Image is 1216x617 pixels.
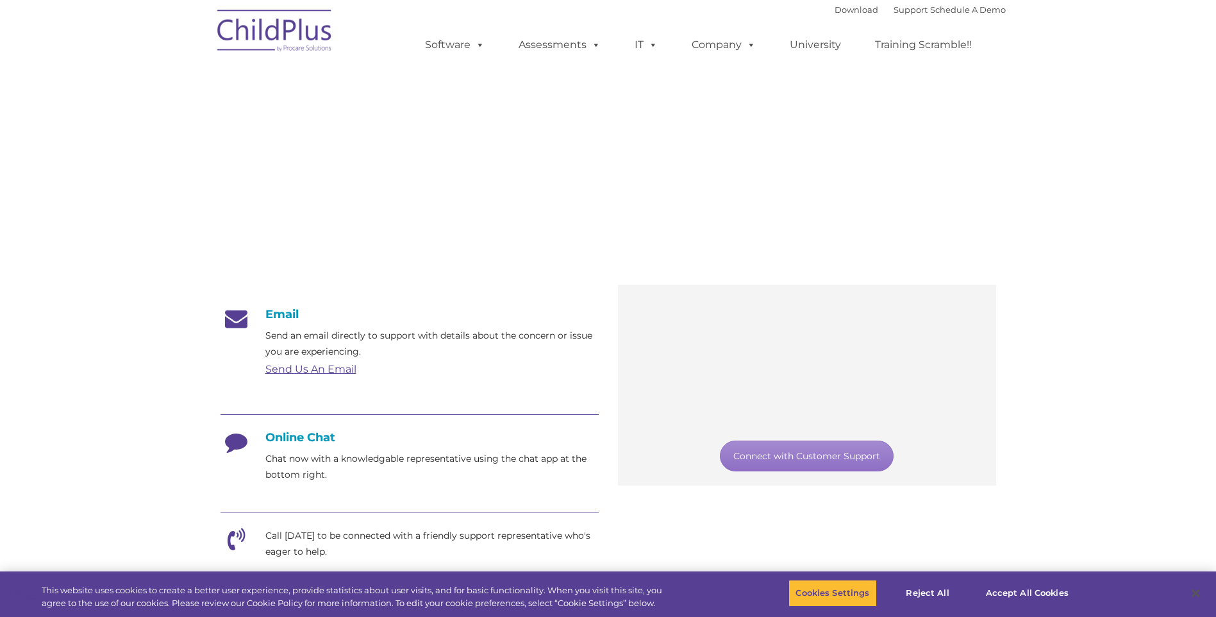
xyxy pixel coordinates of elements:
[720,441,894,471] a: Connect with Customer Support
[1181,579,1210,607] button: Close
[265,451,599,483] p: Chat now with a knowledgable representative using the chat app at the bottom right.
[265,363,356,375] a: Send Us An Email
[221,430,599,444] h4: Online Chat
[622,32,670,58] a: IT
[894,4,928,15] a: Support
[777,32,854,58] a: University
[412,32,497,58] a: Software
[930,4,1006,15] a: Schedule A Demo
[265,328,599,360] p: Send an email directly to support with details about the concern or issue you are experiencing.
[506,32,613,58] a: Assessments
[979,580,1076,607] button: Accept All Cookies
[862,32,985,58] a: Training Scramble!!
[888,580,968,607] button: Reject All
[835,4,878,15] a: Download
[788,580,876,607] button: Cookies Settings
[835,4,1006,15] font: |
[265,528,599,560] p: Call [DATE] to be connected with a friendly support representative who's eager to help.
[42,584,669,609] div: This website uses cookies to create a better user experience, provide statistics about user visit...
[221,307,599,321] h4: Email
[679,32,769,58] a: Company
[211,1,339,65] img: ChildPlus by Procare Solutions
